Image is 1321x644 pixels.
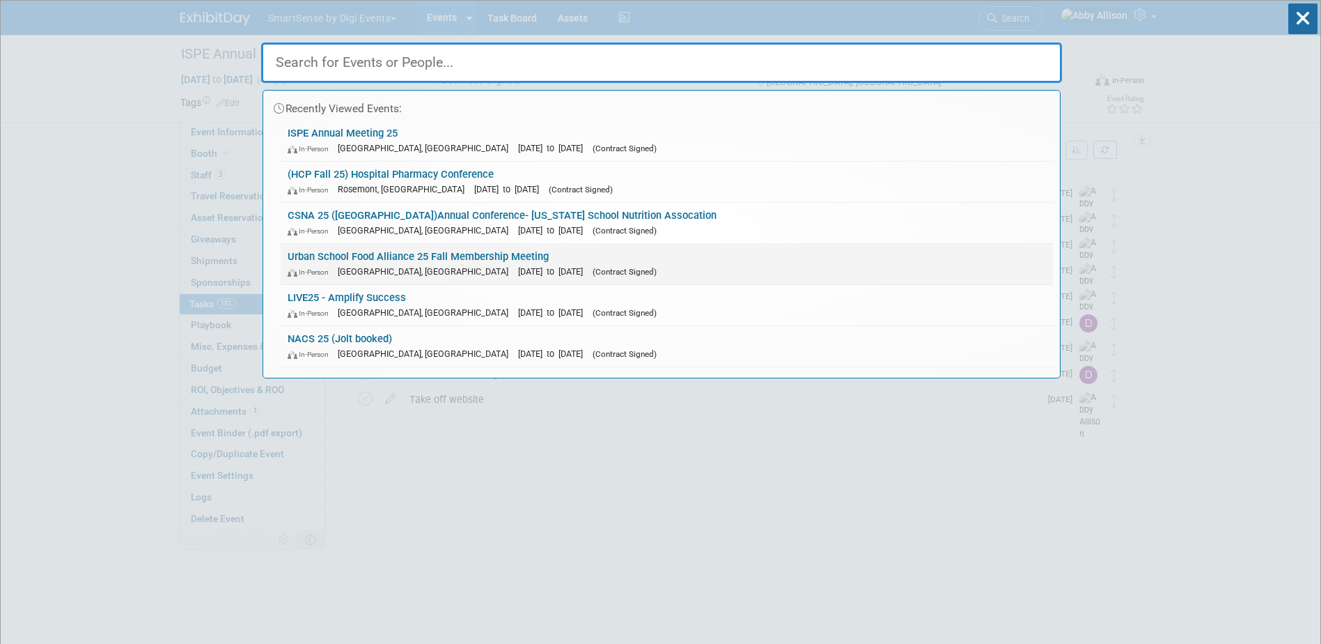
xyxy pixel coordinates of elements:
span: [DATE] to [DATE] [474,184,546,194]
span: (Contract Signed) [593,349,657,359]
span: In-Person [288,144,335,153]
span: [DATE] to [DATE] [518,266,590,277]
a: CSNA 25 ([GEOGRAPHIC_DATA])Annual Conference- [US_STATE] School Nutrition Assocation In-Person [G... [281,203,1053,243]
span: In-Person [288,309,335,318]
input: Search for Events or People... [261,43,1062,83]
span: [GEOGRAPHIC_DATA], [GEOGRAPHIC_DATA] [338,348,515,359]
span: [DATE] to [DATE] [518,143,590,153]
span: In-Person [288,350,335,359]
span: (Contract Signed) [593,308,657,318]
span: In-Person [288,268,335,277]
span: [GEOGRAPHIC_DATA], [GEOGRAPHIC_DATA] [338,266,515,277]
div: Recently Viewed Events: [270,91,1053,121]
span: [GEOGRAPHIC_DATA], [GEOGRAPHIC_DATA] [338,225,515,236]
span: (Contract Signed) [593,267,657,277]
span: (Contract Signed) [593,226,657,236]
span: In-Person [288,227,335,236]
span: [GEOGRAPHIC_DATA], [GEOGRAPHIC_DATA] [338,143,515,153]
a: (HCP Fall 25) Hospital Pharmacy Conference In-Person Rosemont, [GEOGRAPHIC_DATA] [DATE] to [DATE]... [281,162,1053,202]
span: (Contract Signed) [549,185,613,194]
a: Urban School Food Alliance 25 Fall Membership Meeting In-Person [GEOGRAPHIC_DATA], [GEOGRAPHIC_DA... [281,244,1053,284]
span: [DATE] to [DATE] [518,348,590,359]
span: In-Person [288,185,335,194]
span: [GEOGRAPHIC_DATA], [GEOGRAPHIC_DATA] [338,307,515,318]
a: ISPE Annual Meeting 25 In-Person [GEOGRAPHIC_DATA], [GEOGRAPHIC_DATA] [DATE] to [DATE] (Contract ... [281,121,1053,161]
span: Rosemont, [GEOGRAPHIC_DATA] [338,184,471,194]
span: [DATE] to [DATE] [518,307,590,318]
span: [DATE] to [DATE] [518,225,590,236]
a: NACS 25 (Jolt booked) In-Person [GEOGRAPHIC_DATA], [GEOGRAPHIC_DATA] [DATE] to [DATE] (Contract S... [281,326,1053,367]
a: LIVE25 - Amplify Success In-Person [GEOGRAPHIC_DATA], [GEOGRAPHIC_DATA] [DATE] to [DATE] (Contrac... [281,285,1053,325]
span: (Contract Signed) [593,144,657,153]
